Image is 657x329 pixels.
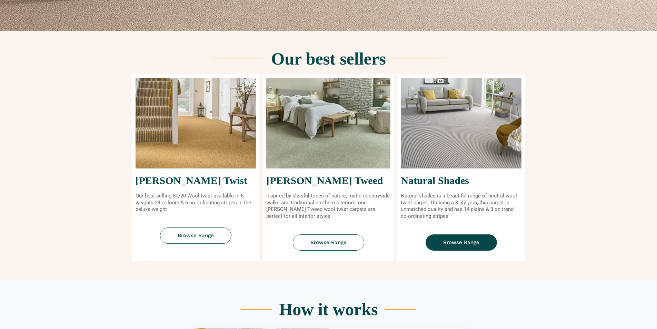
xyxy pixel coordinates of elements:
[426,234,497,251] a: Browse Range
[266,175,390,186] h2: [PERSON_NAME] Tweed
[266,193,390,220] p: Inspired by blissful tones of nature, rustic countryside walks and traditional northern interiors...
[293,234,364,251] a: Browse Range
[401,175,521,186] h2: Natural Shades
[136,193,256,213] p: Our best selling 80/20 Wool twist available in 5 weights 24 colours & 6 co ordinating stripes in ...
[136,175,256,186] h2: [PERSON_NAME] Twist
[178,233,214,238] span: Browse Range
[443,240,479,245] span: Browse Range
[160,228,231,244] a: Browse Range
[310,240,347,245] span: Browse Range
[401,193,521,220] p: Natural shades is a beautiful range of neutral wool twist carpet. Utilising a 3 ply yarn, this ca...
[279,301,378,318] h2: How it works
[271,50,386,67] h2: Our best sellers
